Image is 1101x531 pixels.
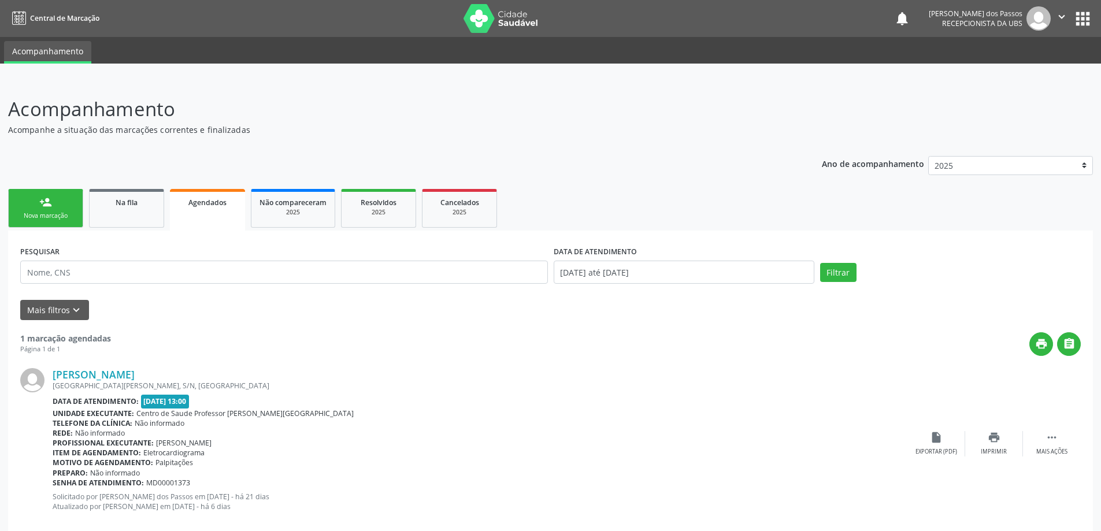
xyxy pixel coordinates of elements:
[822,156,924,170] p: Ano de acompanhamento
[53,438,154,448] b: Profissional executante:
[90,468,140,478] span: Não informado
[53,396,139,406] b: Data de atendimento:
[894,10,910,27] button: notifications
[929,9,1022,18] div: [PERSON_NAME] dos Passos
[53,458,153,467] b: Motivo de agendamento:
[8,124,768,136] p: Acompanhe a situação das marcações correntes e finalizadas
[53,368,135,381] a: [PERSON_NAME]
[1029,332,1053,356] button: print
[116,198,138,207] span: Na fila
[1073,9,1093,29] button: apps
[1026,6,1051,31] img: img
[8,9,99,28] a: Central de Marcação
[53,492,907,511] p: Solicitado por [PERSON_NAME] dos Passos em [DATE] - há 21 dias Atualizado por [PERSON_NAME] em [D...
[39,196,52,209] div: person_add
[350,208,407,217] div: 2025
[8,95,768,124] p: Acompanhamento
[942,18,1022,28] span: Recepcionista da UBS
[1035,337,1048,350] i: print
[1055,10,1068,23] i: 
[156,438,212,448] span: [PERSON_NAME]
[20,368,45,392] img: img
[20,261,548,284] input: Nome, CNS
[70,304,83,317] i: keyboard_arrow_down
[53,381,907,391] div: [GEOGRAPHIC_DATA][PERSON_NAME], S/N, [GEOGRAPHIC_DATA]
[75,428,125,438] span: Não informado
[20,333,111,344] strong: 1 marcação agendadas
[4,41,91,64] a: Acompanhamento
[1036,448,1067,456] div: Mais ações
[30,13,99,23] span: Central de Marcação
[146,478,190,488] span: MD00001373
[53,409,134,418] b: Unidade executante:
[554,261,814,284] input: Selecione um intervalo
[155,458,193,467] span: Palpitações
[440,198,479,207] span: Cancelados
[53,468,88,478] b: Preparo:
[141,395,190,408] span: [DATE] 13:00
[1051,6,1073,31] button: 
[135,418,184,428] span: Não informado
[361,198,396,207] span: Resolvidos
[20,344,111,354] div: Página 1 de 1
[1063,337,1076,350] i: 
[820,263,857,283] button: Filtrar
[1057,332,1081,356] button: 
[53,428,73,438] b: Rede:
[53,448,141,458] b: Item de agendamento:
[17,211,75,220] div: Nova marcação
[136,409,354,418] span: Centro de Saude Professor [PERSON_NAME][GEOGRAPHIC_DATA]
[143,448,205,458] span: Eletrocardiograma
[53,478,144,488] b: Senha de atendimento:
[53,418,132,428] b: Telefone da clínica:
[188,198,227,207] span: Agendados
[260,198,327,207] span: Não compareceram
[988,431,1000,444] i: print
[981,448,1007,456] div: Imprimir
[431,208,488,217] div: 2025
[554,243,637,261] label: DATA DE ATENDIMENTO
[1046,431,1058,444] i: 
[20,300,89,320] button: Mais filtroskeyboard_arrow_down
[915,448,957,456] div: Exportar (PDF)
[260,208,327,217] div: 2025
[20,243,60,261] label: PESQUISAR
[930,431,943,444] i: insert_drive_file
